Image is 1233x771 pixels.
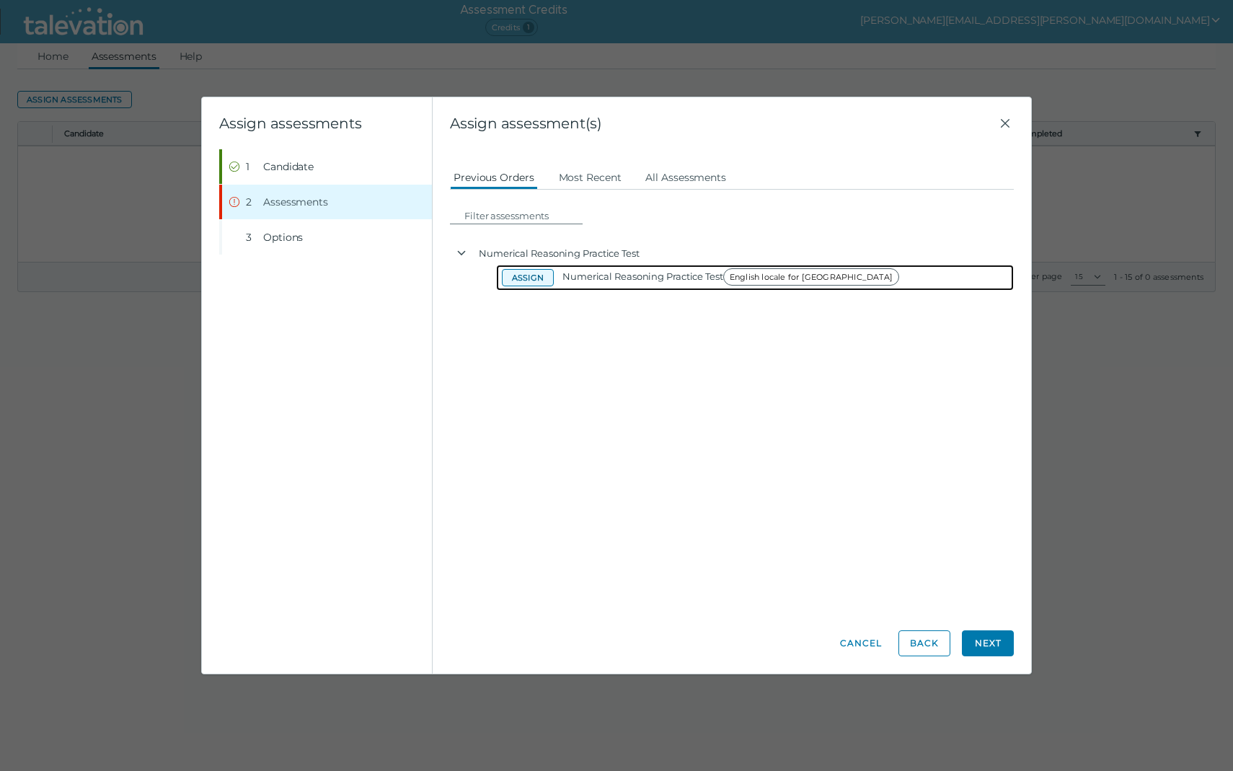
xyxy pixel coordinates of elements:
[222,149,432,184] button: Completed
[996,115,1014,132] button: Close
[263,159,314,174] span: Candidate
[835,630,887,656] button: Cancel
[246,195,257,209] div: 2
[246,159,257,174] div: 1
[450,115,996,132] span: Assign assessment(s)
[962,630,1014,656] button: Next
[459,207,583,224] input: Filter assessments
[562,270,903,282] span: Numerical Reasoning Practice Test
[898,630,950,656] button: Back
[555,164,625,190] button: Most Recent
[450,164,538,190] button: Previous Orders
[229,161,240,172] cds-icon: Completed
[229,196,240,208] cds-icon: Error
[219,115,361,132] clr-wizard-title: Assign assessments
[246,230,257,244] div: 3
[263,195,328,209] span: Assessments
[642,164,730,190] button: All Assessments
[222,185,432,219] button: Error
[219,149,432,255] nav: Wizard steps
[222,220,432,255] button: 3Options
[723,268,899,286] span: English locale for [GEOGRAPHIC_DATA]
[502,269,554,286] button: Assign
[263,230,303,244] span: Options
[473,242,1014,265] div: Numerical Reasoning Practice Test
